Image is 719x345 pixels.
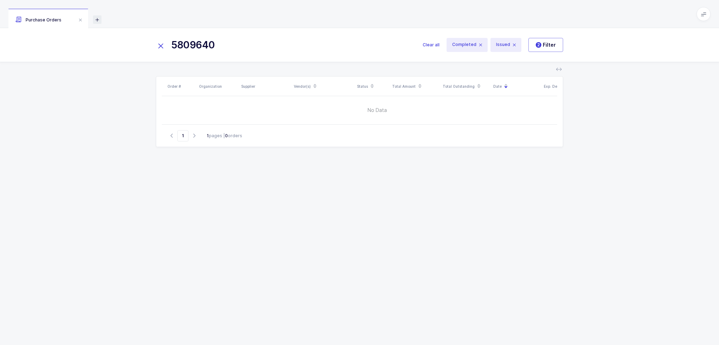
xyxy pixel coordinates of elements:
[225,133,228,138] b: 0
[536,41,556,48] span: Filter
[294,80,353,92] div: Vendor(s)
[207,133,242,139] div: pages | orders
[156,37,414,53] input: Search for Purchase Orders...
[423,41,440,48] span: Clear all
[490,38,521,52] span: Issued
[270,100,485,121] span: No Data
[544,80,590,92] div: Exp. Delivery Date
[167,84,195,89] div: Order #
[15,17,61,22] span: Purchase Orders
[241,84,290,89] div: Supplier
[528,38,563,52] button: 2Filter
[493,80,540,92] div: Date
[392,80,438,92] div: Total Amount
[199,84,237,89] div: Organization
[447,38,488,52] span: Completed
[177,130,189,141] span: Go to
[536,42,541,48] sup: 2
[207,133,209,138] b: 1
[443,80,489,92] div: Total Outstanding
[357,80,388,92] div: Status
[423,37,440,53] button: Clear all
